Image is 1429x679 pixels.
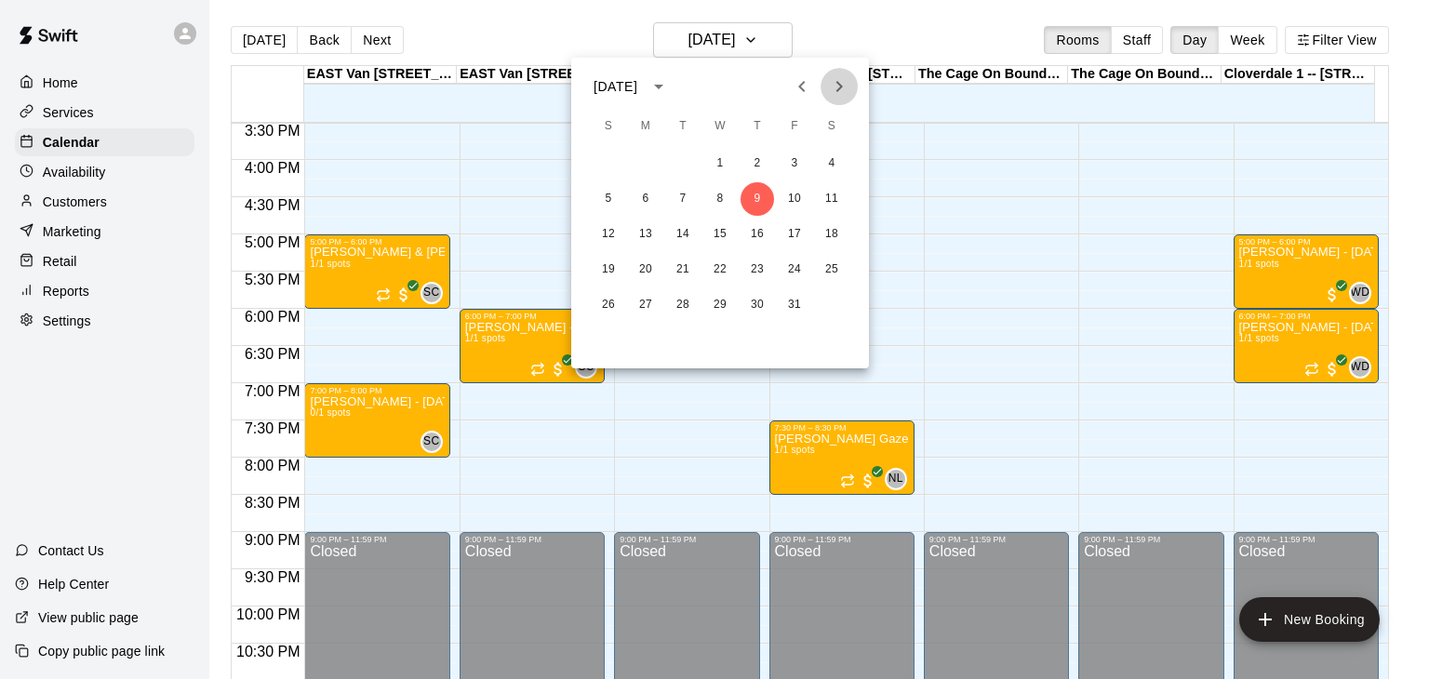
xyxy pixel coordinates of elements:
[815,182,848,216] button: 11
[666,218,700,251] button: 14
[703,147,737,180] button: 1
[741,218,774,251] button: 16
[741,108,774,145] span: Thursday
[778,108,811,145] span: Friday
[815,218,848,251] button: 18
[666,288,700,322] button: 28
[592,182,625,216] button: 5
[778,182,811,216] button: 10
[703,182,737,216] button: 8
[815,253,848,286] button: 25
[629,288,662,322] button: 27
[666,182,700,216] button: 7
[592,108,625,145] span: Sunday
[592,218,625,251] button: 12
[741,253,774,286] button: 23
[643,71,674,102] button: calendar view is open, switch to year view
[815,147,848,180] button: 4
[629,218,662,251] button: 13
[741,182,774,216] button: 9
[592,253,625,286] button: 19
[592,288,625,322] button: 26
[666,108,700,145] span: Tuesday
[778,288,811,322] button: 31
[815,108,848,145] span: Saturday
[741,288,774,322] button: 30
[778,218,811,251] button: 17
[778,253,811,286] button: 24
[703,108,737,145] span: Wednesday
[783,68,821,105] button: Previous month
[703,218,737,251] button: 15
[629,253,662,286] button: 20
[778,147,811,180] button: 3
[629,108,662,145] span: Monday
[703,253,737,286] button: 22
[666,253,700,286] button: 21
[594,77,637,97] div: [DATE]
[821,68,858,105] button: Next month
[741,147,774,180] button: 2
[703,288,737,322] button: 29
[629,182,662,216] button: 6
